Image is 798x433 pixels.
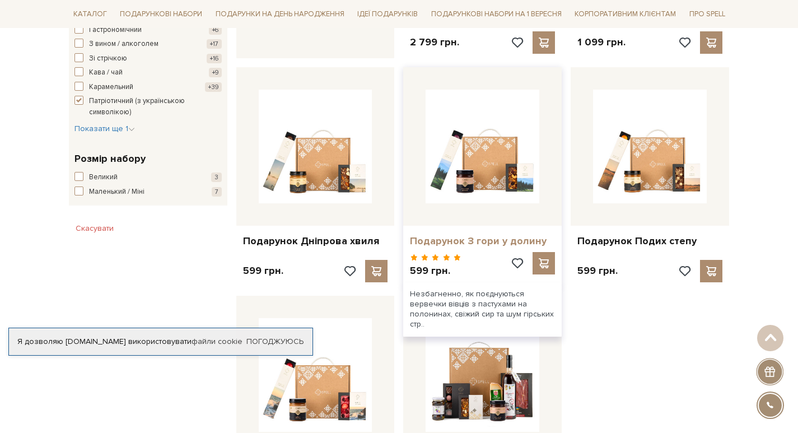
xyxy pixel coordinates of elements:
span: Про Spell [685,6,730,23]
button: Гастрономічний +6 [74,25,222,36]
button: Карамельний +39 [74,82,222,93]
a: Подарунок Подих степу [577,235,722,248]
span: +17 [207,39,222,49]
p: 599 грн. [243,264,283,277]
span: +6 [209,25,222,35]
span: Ідеї подарунків [353,6,422,23]
span: Подарунки на День народження [211,6,349,23]
button: З вином / алкоголем +17 [74,39,222,50]
a: Подарункові набори на 1 Вересня [427,4,566,24]
span: +39 [205,82,222,92]
span: Гастрономічний [89,25,142,36]
button: Маленький / Міні 7 [74,187,222,198]
span: +16 [207,54,222,63]
span: Зі стрічкою [89,53,127,64]
div: Я дозволяю [DOMAIN_NAME] використовувати [9,337,312,347]
span: Маленький / Міні [89,187,144,198]
a: Подарунок Дніпрова хвиля [243,235,388,248]
button: Патріотичний (з українською символікою) [74,96,222,118]
span: Розмір набору [74,151,146,166]
span: З вином / алкоголем [89,39,158,50]
p: 1 099 грн. [577,36,626,49]
p: 2 799 грн. [410,36,459,49]
button: Показати ще 1 [74,123,135,134]
span: Патріотичний (з українською символікою) [89,96,191,118]
div: Незбагненно, як поєднуються вервечки вівців з пастухами на полонинах, свіжий сир та шум гірських ... [403,282,562,337]
a: файли cookie [192,337,242,346]
a: Погоджуюсь [246,337,304,347]
span: Показати ще 1 [74,124,135,133]
button: Скасувати [69,220,120,238]
span: Кава / чай [89,67,123,78]
span: Карамельний [89,82,133,93]
p: 599 грн. [410,264,461,277]
a: Подарунок З гори у долину [410,235,555,248]
span: 7 [212,187,222,197]
button: Зі стрічкою +16 [74,53,222,64]
a: Корпоративним клієнтам [570,4,680,24]
button: Кава / чай +9 [74,67,222,78]
span: Каталог [69,6,111,23]
span: +9 [209,68,222,77]
span: Великий [89,172,118,183]
button: Великий 3 [74,172,222,183]
span: Подарункові набори [115,6,207,23]
p: 599 грн. [577,264,618,277]
span: 3 [211,173,222,182]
